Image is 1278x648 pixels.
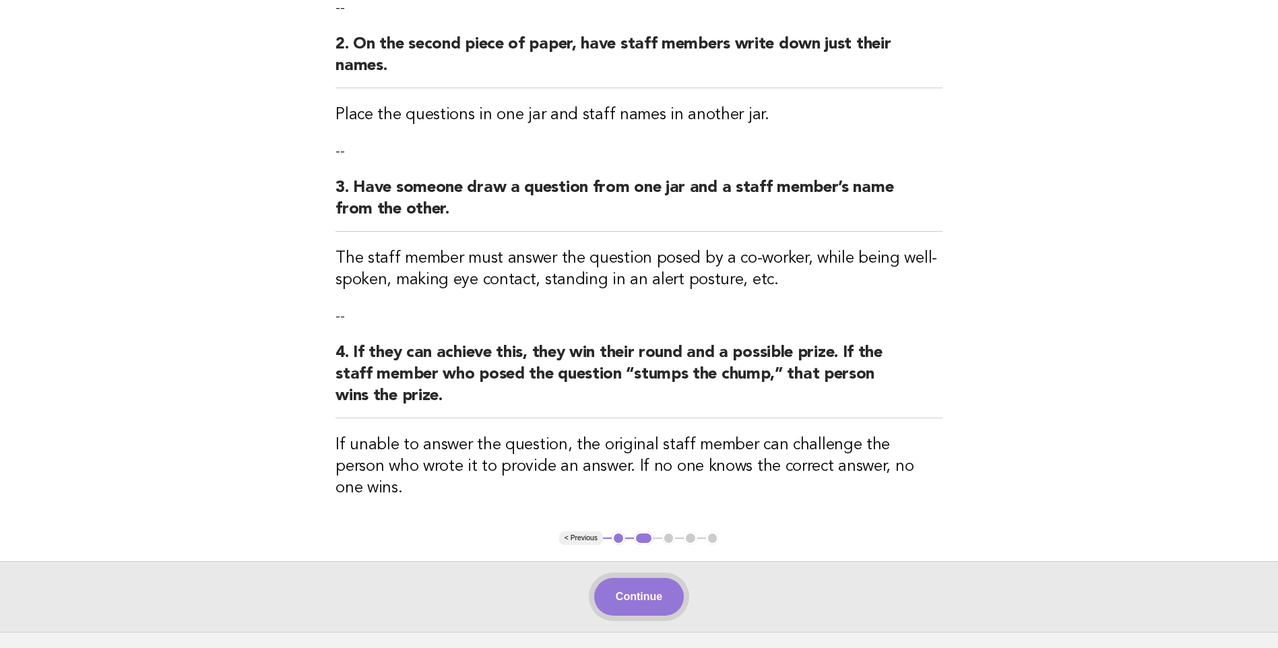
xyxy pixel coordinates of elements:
[559,531,603,545] button: < Previous
[336,104,942,126] h3: Place the questions in one jar and staff names in another jar.
[634,531,653,545] button: 2
[336,434,942,499] h3: If unable to answer the question, the original staff member can challenge the person who wrote it...
[594,578,684,616] button: Continue
[336,307,942,326] p: --
[336,248,942,291] h3: The staff member must answer the question posed by a co-worker, while being well-spoken, making e...
[336,142,942,161] p: --
[612,531,625,545] button: 1
[336,177,942,232] h2: 3. Have someone draw a question from one jar and a staff member’s name from the other.
[336,34,942,88] h2: 2. On the second piece of paper, have staff members write down just their names.
[336,342,942,418] h2: 4. If they can achieve this, they win their round and a possible prize. If the staff member who p...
